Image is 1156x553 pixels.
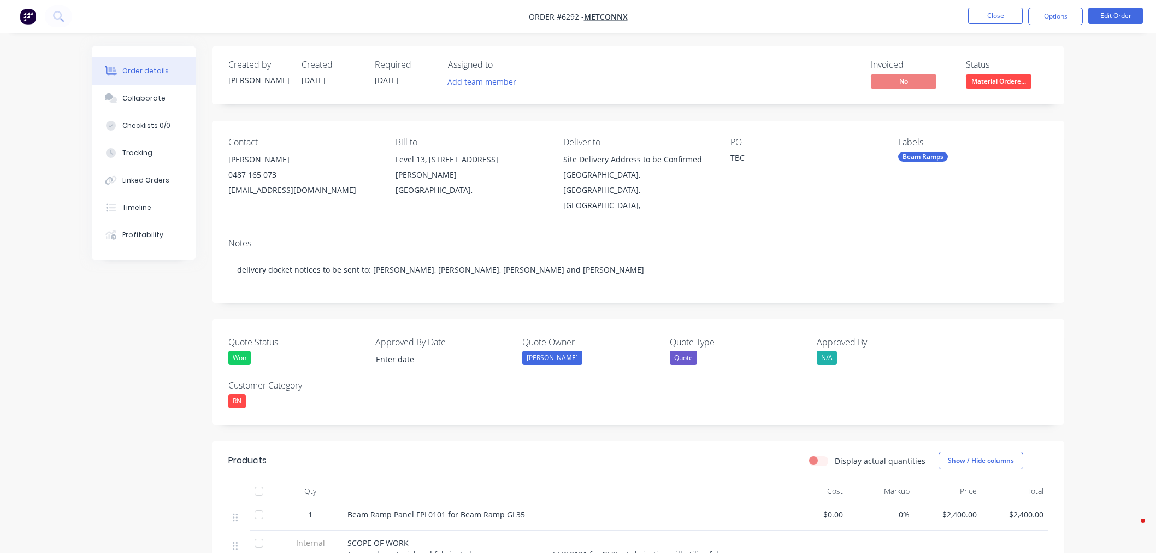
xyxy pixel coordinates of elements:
[122,66,169,76] div: Order details
[1028,8,1083,25] button: Options
[122,230,163,240] div: Profitability
[122,93,166,103] div: Collaborate
[871,60,953,70] div: Invoiced
[92,194,196,221] button: Timeline
[20,8,36,25] img: Factory
[563,152,713,213] div: Site Delivery Address to be Confirmed[GEOGRAPHIC_DATA], [GEOGRAPHIC_DATA], [GEOGRAPHIC_DATA],
[302,75,326,85] span: [DATE]
[92,85,196,112] button: Collaborate
[563,137,713,148] div: Deliver to
[228,238,1048,249] div: Notes
[898,137,1048,148] div: Labels
[1088,8,1143,24] button: Edit Order
[968,8,1023,24] button: Close
[396,152,545,183] div: Level 13, [STREET_ADDRESS][PERSON_NAME]
[584,11,628,22] a: MetCONNX
[817,351,837,365] div: N/A
[966,74,1031,88] span: Material Ordere...
[228,152,378,198] div: [PERSON_NAME]0487 165 073[EMAIL_ADDRESS][DOMAIN_NAME]
[228,394,246,408] div: RN
[122,148,152,158] div: Tracking
[122,175,169,185] div: Linked Orders
[92,221,196,249] button: Profitability
[670,336,806,349] label: Quote Type
[785,509,843,520] span: $0.00
[448,60,557,70] div: Assigned to
[914,480,981,502] div: Price
[396,183,545,198] div: [GEOGRAPHIC_DATA],
[375,75,399,85] span: [DATE]
[228,454,267,467] div: Products
[1119,516,1145,542] iframe: Intercom live chat
[228,137,378,148] div: Contact
[92,167,196,194] button: Linked Orders
[852,509,910,520] span: 0%
[730,152,867,167] div: TBC
[228,167,378,183] div: 0487 165 073
[817,336,953,349] label: Approved By
[228,74,288,86] div: [PERSON_NAME]
[92,139,196,167] button: Tracking
[228,253,1048,286] div: delivery docket notices to be sent to: [PERSON_NAME], [PERSON_NAME], [PERSON_NAME] and [PERSON_NAME]
[308,509,312,520] span: 1
[228,60,288,70] div: Created by
[563,152,713,167] div: Site Delivery Address to be Confirmed
[375,60,435,70] div: Required
[670,351,697,365] div: Quote
[347,509,525,520] span: Beam Ramp Panel FPL0101 for Beam Ramp GL35
[228,183,378,198] div: [EMAIL_ADDRESS][DOMAIN_NAME]
[529,11,584,22] span: Order #6292 -
[448,74,522,89] button: Add team member
[835,455,925,467] label: Display actual quantities
[302,60,362,70] div: Created
[228,336,365,349] label: Quote Status
[122,203,151,213] div: Timeline
[228,379,365,392] label: Customer Category
[898,152,948,162] div: Beam Ramps
[939,452,1023,469] button: Show / Hide columns
[396,137,545,148] div: Bill to
[986,509,1044,520] span: $2,400.00
[282,537,339,549] span: Internal
[780,480,847,502] div: Cost
[918,509,977,520] span: $2,400.00
[730,137,880,148] div: PO
[396,152,545,198] div: Level 13, [STREET_ADDRESS][PERSON_NAME][GEOGRAPHIC_DATA],
[278,480,343,502] div: Qty
[92,112,196,139] button: Checklists 0/0
[522,336,659,349] label: Quote Owner
[368,351,504,368] input: Enter date
[871,74,936,88] span: No
[981,480,1048,502] div: Total
[522,351,582,365] div: [PERSON_NAME]
[847,480,915,502] div: Markup
[563,167,713,213] div: [GEOGRAPHIC_DATA], [GEOGRAPHIC_DATA], [GEOGRAPHIC_DATA],
[966,74,1031,91] button: Material Ordere...
[122,121,170,131] div: Checklists 0/0
[228,351,251,365] div: Won
[442,74,522,89] button: Add team member
[228,152,378,167] div: [PERSON_NAME]
[375,336,512,349] label: Approved By Date
[966,60,1048,70] div: Status
[92,57,196,85] button: Order details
